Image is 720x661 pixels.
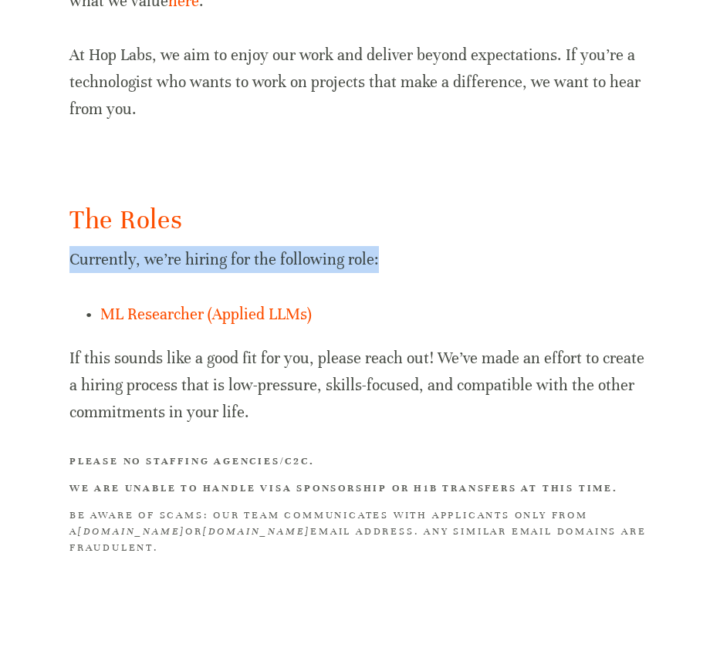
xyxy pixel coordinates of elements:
[69,202,651,238] h2: The Roles
[78,525,185,538] em: [DOMAIN_NAME]
[69,246,651,273] p: Currently, we’re hiring for the following role:
[69,42,651,123] p: At Hop Labs, we aim to enjoy our work and deliver beyond expectations. If you’re a technologist w...
[69,345,651,427] p: If this sounds like a good fit for you, please reach out! We’ve made an effort to create a hiring...
[69,482,618,494] strong: We are unable to handle visa sponsorship or H1B transfers at this time.
[100,305,312,324] a: ML Researcher (Applied LLMs)
[203,525,310,538] em: [DOMAIN_NAME]
[69,508,651,556] h3: BE AWARE OF SCAMS: Our team communicates with applicants only from a or email address. Any simila...
[69,455,315,467] strong: Please no staffing agencies/C2C.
